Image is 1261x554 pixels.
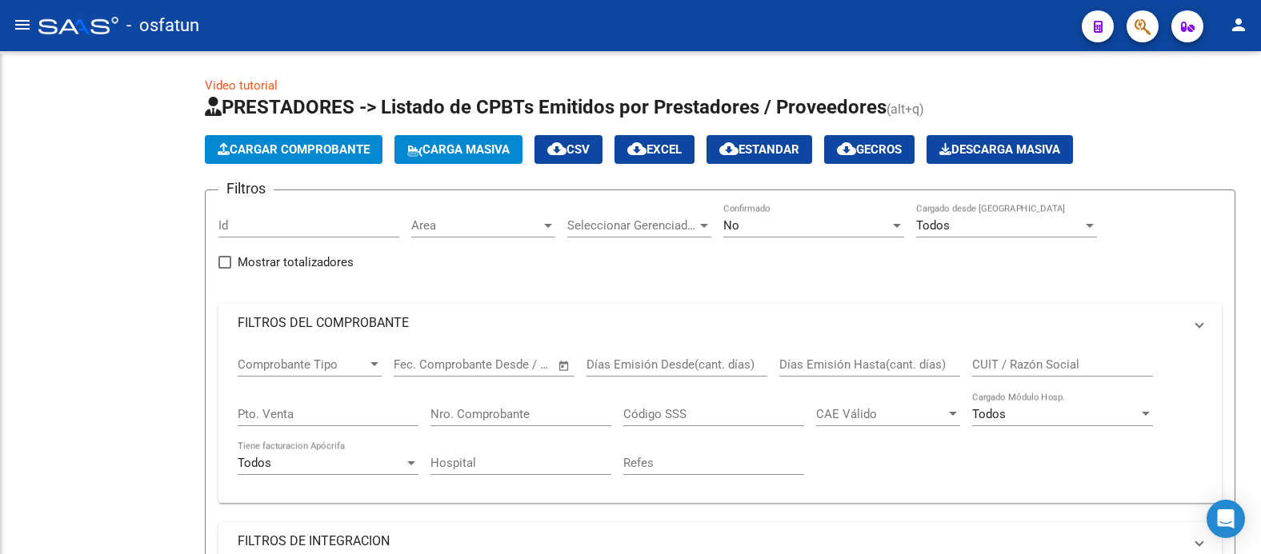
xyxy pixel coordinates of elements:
[614,135,695,164] button: EXCEL
[887,102,924,117] span: (alt+q)
[627,142,682,157] span: EXCEL
[473,357,550,372] input: Fecha fin
[972,407,1006,421] span: Todos
[205,135,382,164] button: Cargar Comprobante
[837,142,902,157] span: Gecros
[824,135,915,164] button: Gecros
[707,135,812,164] button: Estandar
[719,139,739,158] mat-icon: cloud_download
[534,135,602,164] button: CSV
[927,135,1073,164] button: Descarga Masiva
[218,142,370,157] span: Cargar Comprobante
[205,96,887,118] span: PRESTADORES -> Listado de CPBTs Emitidos por Prestadores / Proveedores
[916,218,950,233] span: Todos
[238,357,367,372] span: Comprobante Tipo
[218,342,1222,503] div: FILTROS DEL COMPROBANTE
[939,142,1060,157] span: Descarga Masiva
[411,218,541,233] span: Area
[816,407,946,421] span: CAE Válido
[205,78,278,93] a: Video tutorial
[218,304,1222,342] mat-expansion-panel-header: FILTROS DEL COMPROBANTE
[126,8,199,43] span: - osfatun
[547,139,566,158] mat-icon: cloud_download
[238,314,1183,332] mat-panel-title: FILTROS DEL COMPROBANTE
[837,139,856,158] mat-icon: cloud_download
[627,139,647,158] mat-icon: cloud_download
[238,253,354,272] span: Mostrar totalizadores
[394,135,522,164] button: Carga Masiva
[407,142,510,157] span: Carga Masiva
[547,142,590,157] span: CSV
[1207,500,1245,538] div: Open Intercom Messenger
[927,135,1073,164] app-download-masive: Descarga masiva de comprobantes (adjuntos)
[238,532,1183,550] mat-panel-title: FILTROS DE INTEGRACION
[238,456,271,470] span: Todos
[567,218,697,233] span: Seleccionar Gerenciador
[13,15,32,34] mat-icon: menu
[218,177,274,200] h3: Filtros
[723,218,739,233] span: No
[719,142,799,157] span: Estandar
[1229,15,1248,34] mat-icon: person
[555,357,574,375] button: Open calendar
[394,357,458,372] input: Fecha inicio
